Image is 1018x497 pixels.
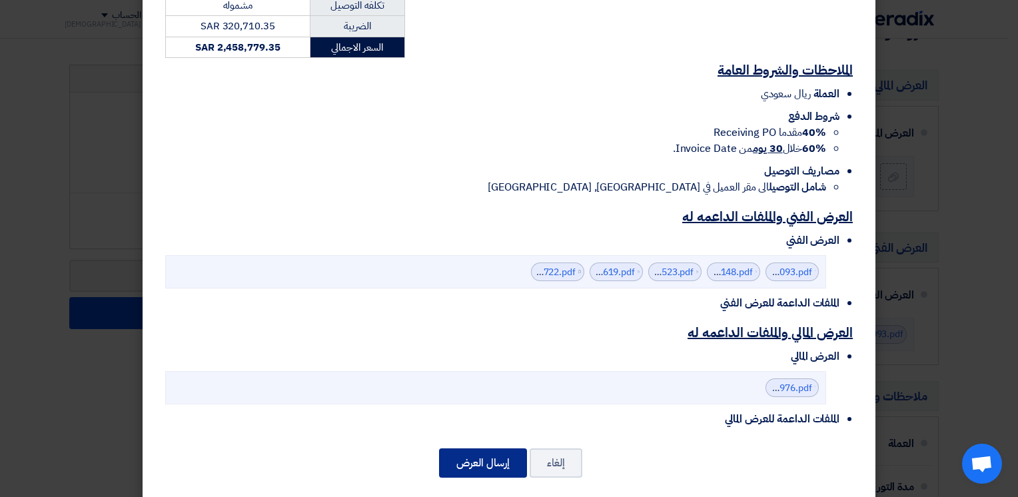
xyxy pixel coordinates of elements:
strong: SAR 2,458,779.35 [195,40,280,55]
span: الملفات الداعمة للعرض الفني [720,295,839,311]
button: إرسال العرض [439,448,527,478]
span: العرض المالي [791,348,839,364]
li: الى مقر العميل في [GEOGRAPHIC_DATA], [GEOGRAPHIC_DATA] [165,179,826,195]
td: الضريبة [310,16,404,37]
button: إلغاء [530,448,582,478]
span: مقدما Receiving PO [714,125,826,141]
span: العرض الفني [786,233,839,248]
span: شروط الدفع [788,109,839,125]
strong: 40% [802,125,826,141]
span: ريال سعودي [761,86,811,102]
span: خلال من Invoice Date. [673,141,826,157]
u: الملاحظات والشروط العامة [718,60,853,80]
u: 30 يوم [753,141,782,157]
strong: 60% [802,141,826,157]
td: السعر الاجمالي [310,37,404,58]
u: العرض المالي والملفات الداعمه له [688,322,853,342]
strong: شامل التوصيل [769,179,826,195]
span: الملفات الداعمة للعرض المالي [725,411,839,427]
a: Open chat [962,444,1002,484]
span: مصاريف التوصيل [764,163,839,179]
span: العملة [813,86,839,102]
u: العرض الفني والملفات الداعمه له [682,207,853,227]
span: SAR 320,710.35 [201,19,275,33]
